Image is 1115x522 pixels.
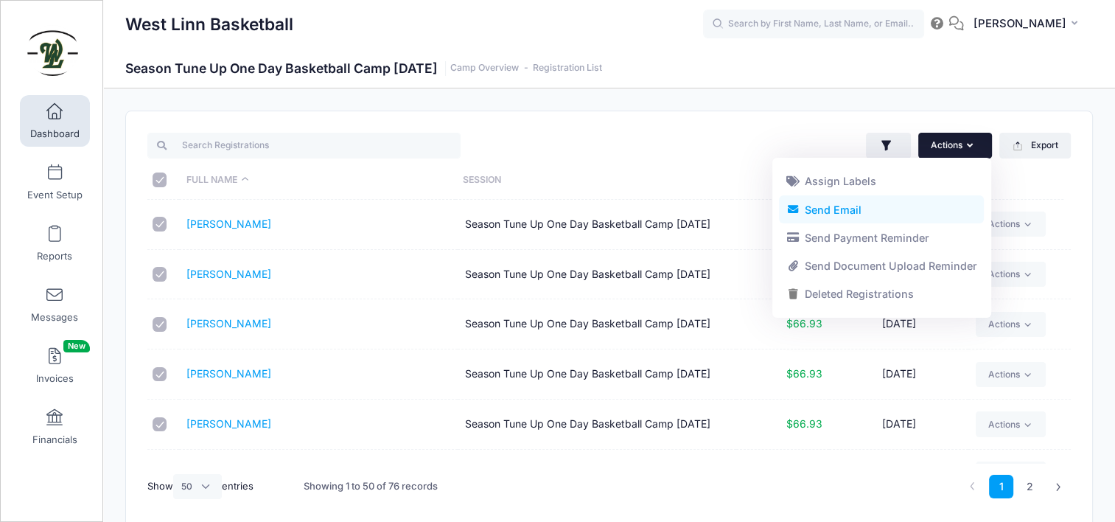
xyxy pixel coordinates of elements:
a: Send Payment Reminder [779,224,984,252]
th: Paid: activate to sort column ascending [732,161,824,200]
a: Send Document Upload Reminder [779,252,984,280]
a: Send Email [779,195,984,223]
a: Camp Overview [450,63,519,74]
a: Event Setup [20,156,90,208]
td: Season Tune Up One Day Basketball Camp [DATE] [458,250,736,300]
button: Actions [918,133,992,158]
label: Show entries [147,474,254,499]
span: Reports [37,250,72,262]
a: Actions [976,362,1046,387]
td: Season Tune Up One Day Basketball Camp [DATE] [458,299,736,349]
a: Registration List [533,63,602,74]
a: [PERSON_NAME] [186,217,271,230]
a: West Linn Basketball [1,15,104,86]
a: [PERSON_NAME] [186,367,271,380]
span: Invoices [36,372,74,385]
span: New [63,340,90,352]
a: Actions [976,411,1046,436]
input: Search by First Name, Last Name, or Email... [703,10,924,39]
span: Financials [32,434,77,446]
span: $66.93 [786,317,822,330]
a: Messages [20,279,90,330]
span: $66.93 [786,417,822,430]
a: Financials [20,401,90,453]
a: Assign Labels [779,167,984,195]
a: 2 [1018,475,1042,499]
td: [DATE] [829,450,968,500]
a: Actions [976,262,1046,287]
td: [DATE] [829,400,968,450]
td: [DATE] [829,349,968,400]
button: Export [999,133,1071,158]
a: Dashboard [20,95,90,147]
a: 1 [989,475,1013,499]
a: [PERSON_NAME] [186,268,271,280]
h1: West Linn Basketball [125,7,293,41]
h1: Season Tune Up One Day Basketball Camp [DATE] [125,60,602,76]
td: Season Tune Up One Day Basketball Camp [DATE] [458,200,736,250]
input: Search Registrations [147,133,461,158]
span: Dashboard [30,128,80,140]
td: Season Tune Up One Day Basketball Camp [DATE] [458,349,736,400]
span: [PERSON_NAME] [974,15,1066,32]
img: West Linn Basketball [25,23,80,78]
td: [DATE] [829,299,968,349]
a: Deleted Registrations [779,280,984,308]
th: Session: activate to sort column ascending [455,161,732,200]
span: $66.93 [786,367,822,380]
a: Actions [976,462,1046,487]
a: Reports [20,217,90,269]
span: Messages [31,311,78,324]
button: [PERSON_NAME] [964,7,1093,41]
span: Event Setup [27,189,83,201]
a: Actions [976,212,1046,237]
th: Full Name: activate to sort column descending [179,161,455,200]
a: [PERSON_NAME] [186,417,271,430]
div: Showing 1 to 50 of 76 records [304,470,438,504]
td: Season Tune Up One Day Basketball Camp [DATE] [458,400,736,450]
a: [PERSON_NAME] [186,317,271,330]
td: Season Tune Up One Day Basketball Camp [DATE] [458,450,736,500]
a: Actions [976,312,1046,337]
select: Showentries [173,474,222,499]
a: InvoicesNew [20,340,90,391]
